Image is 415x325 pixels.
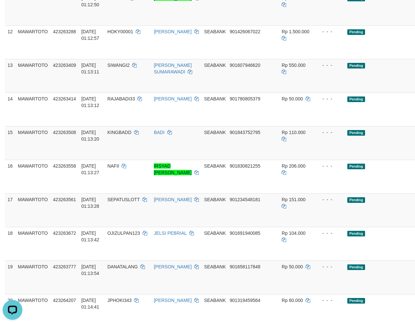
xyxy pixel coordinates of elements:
span: Pending [347,96,365,102]
a: [PERSON_NAME] SUMARAWADI [154,63,192,74]
div: - - - [317,163,342,169]
span: SEABANK [204,264,226,269]
span: JPHOKI343 [107,298,132,303]
span: Pending [347,63,365,68]
button: Open LiveChat chat widget [3,3,22,22]
div: - - - [317,129,342,136]
td: 16 [5,160,15,193]
span: SEABANK [204,197,226,202]
span: [DATE] 01:13:11 [81,63,99,74]
td: 15 [5,126,15,160]
div: - - - [317,196,342,203]
div: - - - [317,28,342,35]
span: [DATE] 01:14:41 [81,298,99,310]
span: Copy 901780805379 to clipboard [230,96,260,101]
span: Rp 1.500.000 [282,29,309,34]
td: MAWARTOTO [15,227,51,260]
span: Rp 50.000 [282,264,303,269]
td: MAWARTOTO [15,193,51,227]
div: - - - [317,62,342,68]
span: Copy 901426067022 to clipboard [230,29,260,34]
div: - - - [317,263,342,270]
span: SEABANK [204,163,226,169]
span: Copy 901843752795 to clipboard [230,130,260,135]
span: KINGBADD [107,130,131,135]
span: Copy 901234548181 to clipboard [230,197,260,202]
span: SEABANK [204,130,226,135]
a: BADI [154,130,165,135]
span: SEABANK [204,96,226,101]
span: Rp 50.000 [282,96,303,101]
span: Pending [347,264,365,270]
span: 423263409 [53,63,76,68]
span: DANATALANG [107,264,138,269]
a: [PERSON_NAME] [154,96,192,101]
span: Rp 104.000 [282,230,305,236]
span: 423264207 [53,298,76,303]
span: SEABANK [204,298,226,303]
span: Copy 901607946620 to clipboard [230,63,260,68]
td: 18 [5,227,15,260]
span: 423263558 [53,163,76,169]
a: [PERSON_NAME] [154,264,192,269]
a: JELSI PEBRIAL [154,230,187,236]
span: SEABANK [204,63,226,68]
span: Rp 151.000 [282,197,305,202]
span: 423263288 [53,29,76,34]
td: 13 [5,59,15,93]
span: 423263561 [53,197,76,202]
td: MAWARTOTO [15,25,51,59]
span: HOKY00001 [107,29,133,34]
td: MAWARTOTO [15,260,51,294]
span: RAJABADI33 [107,96,135,101]
a: [PERSON_NAME] [154,197,192,202]
div: - - - [317,297,342,304]
span: Rp 206.000 [282,163,305,169]
span: NAFII [107,163,119,169]
td: MAWARTOTO [15,126,51,160]
div: - - - [317,95,342,102]
td: 14 [5,93,15,126]
td: MAWARTOTO [15,160,51,193]
span: 423263672 [53,230,76,236]
span: Rp 60.000 [282,298,303,303]
td: 17 [5,193,15,227]
span: 423263414 [53,96,76,101]
span: SEABANK [204,230,226,236]
td: 12 [5,25,15,59]
span: [DATE] 01:13:54 [81,264,99,276]
span: SEABANK [204,29,226,34]
span: Rp 110.000 [282,130,305,135]
span: Pending [347,298,365,304]
a: IRSYAD [PERSON_NAME] [154,163,192,175]
span: Copy 901691940085 to clipboard [230,230,260,236]
span: OJIZULPAN123 [107,230,140,236]
div: - - - [317,230,342,236]
span: [DATE] 01:13:20 [81,130,99,142]
span: 423263777 [53,264,76,269]
span: Copy 901830821255 to clipboard [230,163,260,169]
span: Pending [347,164,365,169]
td: 19 [5,260,15,294]
span: Copy 901658117848 to clipboard [230,264,260,269]
td: MAWARTOTO [15,93,51,126]
td: MAWARTOTO [15,59,51,93]
span: Pending [347,197,365,203]
a: [PERSON_NAME] [154,29,192,34]
a: [PERSON_NAME] [154,298,192,303]
span: SIWANGI2 [107,63,130,68]
span: SEPATUSLOTT [107,197,140,202]
span: [DATE] 01:13:28 [81,197,99,209]
span: Copy 901319459564 to clipboard [230,298,260,303]
span: Pending [347,29,365,35]
span: Pending [347,231,365,236]
span: [DATE] 01:13:12 [81,96,99,108]
span: Pending [347,130,365,136]
span: Rp 550.000 [282,63,305,68]
span: [DATE] 01:12:57 [81,29,99,41]
span: [DATE] 01:13:27 [81,163,99,175]
span: 423263508 [53,130,76,135]
span: [DATE] 01:13:42 [81,230,99,242]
